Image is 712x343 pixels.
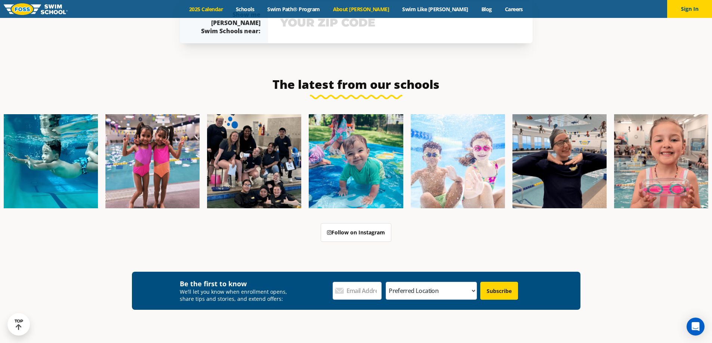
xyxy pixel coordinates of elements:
a: Swim Path® Program [261,6,326,13]
img: FOSS Swim School Logo [4,3,68,15]
a: Swim Like [PERSON_NAME] [396,6,475,13]
div: Show me [PERSON_NAME] Swim Schools near: [195,10,261,35]
input: YOUR ZIP CODE [278,12,522,34]
h4: Be the first to know [180,279,292,288]
a: Schools [229,6,261,13]
div: Open Intercom Messenger [687,318,705,336]
img: Fa25-Website-Images-9-600x600.jpg [512,114,607,208]
img: Fa25-Website-Images-2-600x600.png [207,114,301,208]
img: Fa25-Website-Images-8-600x600.jpg [105,114,200,208]
a: Careers [498,6,529,13]
div: TOP [15,319,23,330]
img: Fa25-Website-Images-14-600x600.jpg [614,114,708,208]
img: FCC_FOSS_GeneralShoot_May_FallCampaign_lowres-9556-600x600.jpg [411,114,505,208]
a: Blog [475,6,498,13]
img: Fa25-Website-Images-1-600x600.png [4,114,98,208]
input: Subscribe [480,282,518,300]
a: 2025 Calendar [183,6,229,13]
a: Follow on Instagram [321,223,391,242]
p: We’ll let you know when enrollment opens, share tips and stories, and extend offers: [180,288,292,302]
a: About [PERSON_NAME] [326,6,396,13]
img: Fa25-Website-Images-600x600.png [309,114,403,208]
input: Email Address [333,282,382,300]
